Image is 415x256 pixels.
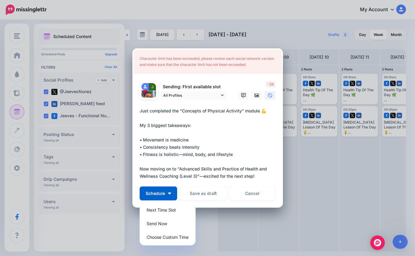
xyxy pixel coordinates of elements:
img: c-5dzQK--89475.png [149,83,156,90]
a: Cancel [229,186,276,200]
a: Send Now [142,218,193,229]
div: Open Intercom Messenger [370,235,385,250]
div: Schedule [140,202,196,245]
div: Just completed the “Concepts of Physical Activity” module 💪 My 3 biggest takeaways: • Movement is... [140,107,279,180]
button: Schedule [140,186,177,200]
img: 552592232_806465898424974_2439113116919507038_n-bsa155010.jpg [141,90,156,105]
img: arrow-down-white.png [168,193,171,194]
a: Next Time Slot [142,204,193,216]
img: user_default_image.png [141,83,149,90]
span: -28 [266,81,275,87]
a: All Profiles [160,91,227,100]
p: Sending: First available slot [160,83,227,90]
span: Schedule [146,191,165,196]
button: Save as draft [180,186,226,200]
span: All Profiles [163,92,219,99]
a: Choose Custom Time [142,231,193,243]
div: Character limit has been exceeded, please review each social network version and make sure that t... [134,50,282,74]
